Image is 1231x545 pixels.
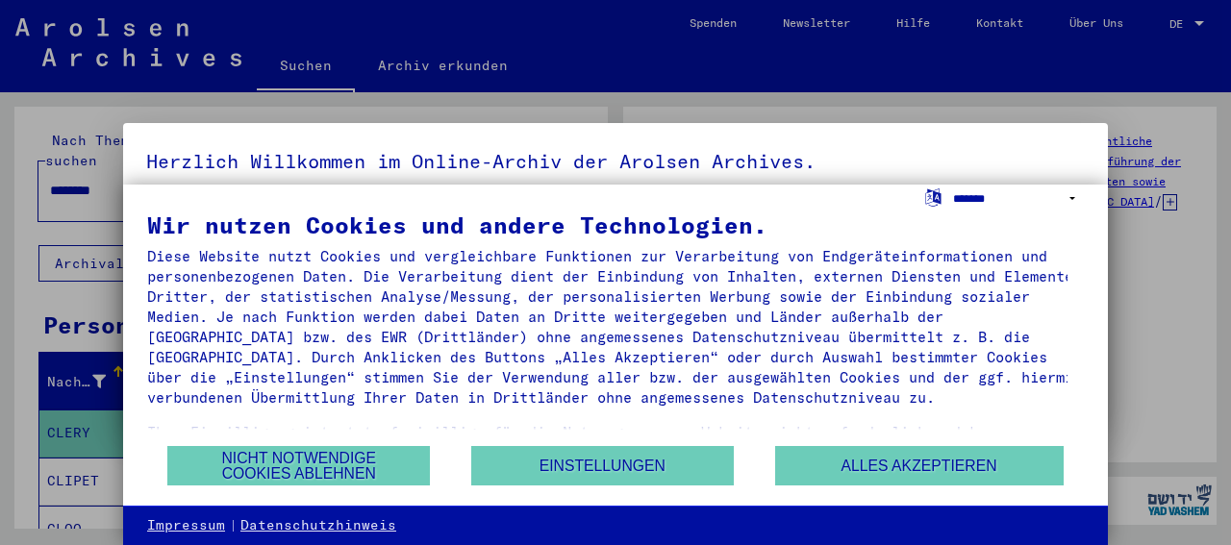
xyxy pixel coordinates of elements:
h5: Herzlich Willkommen im Online-Archiv der Arolsen Archives. [146,146,1085,177]
div: Diese Website nutzt Cookies und vergleichbare Funktionen zur Verarbeitung von Endgeräteinformatio... [147,246,1084,408]
label: Sprache auswählen [923,187,943,206]
a: Impressum [147,516,225,535]
button: Nicht notwendige Cookies ablehnen [167,446,430,485]
a: Datenschutzhinweis [240,516,396,535]
button: Einstellungen [471,446,734,485]
div: Wir nutzen Cookies und andere Technologien. [147,213,1084,236]
select: Sprache auswählen [953,185,1084,212]
button: Alles akzeptieren [775,446,1064,485]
